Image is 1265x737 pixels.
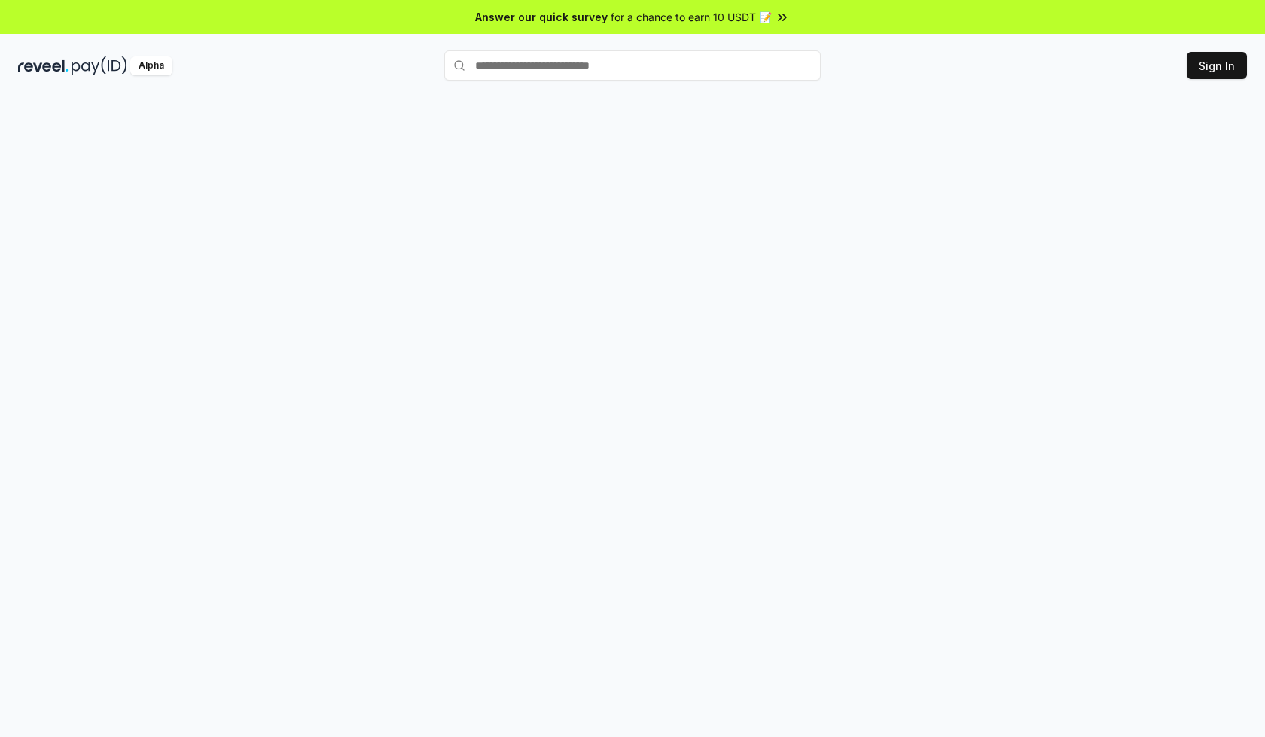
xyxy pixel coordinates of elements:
[72,56,127,75] img: pay_id
[611,9,772,25] span: for a chance to earn 10 USDT 📝
[18,56,69,75] img: reveel_dark
[475,9,608,25] span: Answer our quick survey
[130,56,172,75] div: Alpha
[1187,52,1247,79] button: Sign In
